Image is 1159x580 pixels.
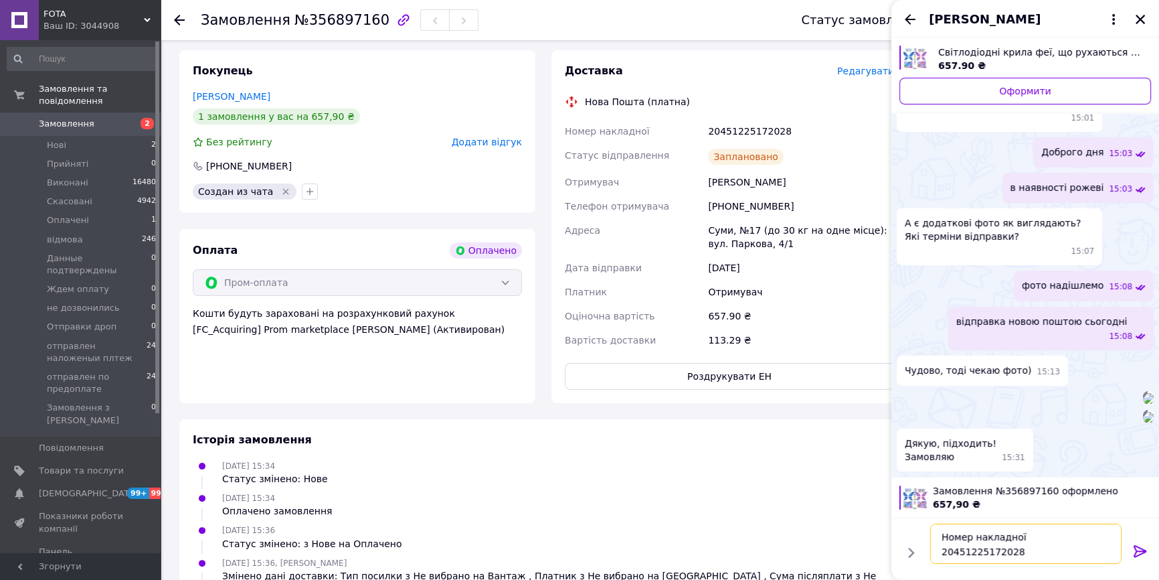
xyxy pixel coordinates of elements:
span: Товари та послуги [39,465,124,477]
span: відправка новою поштою сьогодні [956,315,1128,328]
span: Замовлення №356897160 оформлено [933,484,1151,498]
div: 657.90 ₴ [705,304,897,328]
span: фото надішлемо [1022,279,1104,293]
span: [DATE] 15:36 [222,526,275,535]
span: отправлен по предоплате [47,371,147,395]
span: 0 [151,321,156,333]
div: Статус змінено: з Нове на Оплачено [222,537,402,551]
span: Замовлення [39,118,94,130]
span: Скасовані [47,196,92,208]
span: 99+ [127,488,149,499]
span: відмова [47,234,83,246]
div: Ваш ID: 3044908 [43,20,161,32]
span: Оплачені [47,214,89,226]
button: Роздрукувати ЕН [565,363,894,390]
a: [PERSON_NAME] [193,91,270,102]
span: 15:08 12.08.2025 [1109,331,1132,342]
img: 6725305707_w640_h640_svetodiodnye-krylya-fei.jpg [903,46,927,70]
span: Історія замовлення [193,433,312,446]
img: 63872dc6-264b-4350-8d34-4ccca14f4d74_w500_h500 [1143,412,1154,423]
span: Платник [565,287,607,297]
span: 2 [151,139,156,151]
span: Світлодіодні крила феї, що рухаються з підсвіткою і мелодіями Крила 813-90 РОЗОВНІ v560 [938,46,1140,59]
span: 24 [147,371,156,395]
span: Повідомлення [39,442,104,454]
span: Ждем оплату [47,283,109,295]
span: 0 [151,402,156,426]
span: 657.90 ₴ [938,60,986,71]
span: [PERSON_NAME] [929,11,1041,28]
button: [PERSON_NAME] [929,11,1122,28]
span: Додати відгук [452,137,522,147]
img: 6725305707_w100_h100_svetodiodnye-krylya-fei.jpg [903,486,927,510]
span: 1 [151,214,156,226]
span: Адреса [565,225,600,236]
span: 2 [141,118,154,129]
span: Показники роботи компанії [39,510,124,534]
span: 0 [151,302,156,314]
span: Оплата [193,244,238,257]
div: [FC_Acquiring] Prom marketplace [PERSON_NAME] (Активирован) [193,323,522,336]
span: Замовлення з [PERSON_NAME] [47,402,151,426]
span: 99+ [149,488,171,499]
span: 15:03 12.08.2025 [1109,148,1132,159]
span: отправлен наложеныи плтеж [47,340,147,364]
span: Виконані [47,177,88,189]
span: Оціночна вартість [565,311,654,321]
span: №356897160 [294,12,389,28]
span: Телефон отримувача [565,201,669,212]
span: Вартість доставки [565,335,656,346]
button: Закрити [1132,11,1148,27]
span: Доставка [565,64,623,77]
div: Отримувач [705,280,897,304]
div: Нова Пошта (платна) [582,95,693,108]
span: Панель управління [39,546,124,570]
span: Без рейтингу [206,137,272,147]
span: [DATE] 15:34 [222,494,275,503]
span: Дата відправки [565,263,642,273]
span: не дозвонились [47,302,120,314]
div: [PHONE_NUMBER] [205,159,293,173]
span: 15:08 12.08.2025 [1109,281,1132,293]
span: Замовлення [201,12,290,28]
span: А є додаткові фото як виглядають? Які терміни відправки? [905,216,1081,243]
span: 15:01 12.08.2025 [1071,113,1095,124]
div: 113.29 ₴ [705,328,897,352]
span: Данные подтверждены [47,252,151,277]
span: в наявності рожеві [1010,181,1104,195]
span: [DATE] 15:34 [222,461,275,471]
span: 15:13 12.08.2025 [1037,366,1060,378]
span: Нові [47,139,66,151]
input: Пошук [7,47,157,71]
span: 0 [151,252,156,277]
span: [DATE] 15:36, [PERSON_NAME] [222,559,347,568]
div: Заплановано [708,149,784,165]
svg: Видалити мітку [280,186,291,197]
div: [PERSON_NAME] [705,170,897,194]
div: Статус змінено: Нове [222,472,328,486]
span: 246 [142,234,156,246]
span: Доброго дня [1041,145,1103,159]
span: Покупець [193,64,253,77]
div: [DATE] [705,256,897,280]
div: Оплачено замовлення [222,504,332,518]
span: 24 [147,340,156,364]
button: Назад [902,11,918,27]
span: 15:03 12.08.2025 [1109,184,1132,195]
span: 4942 [137,196,156,208]
div: 1 замовлення у вас на 657,90 ₴ [193,108,360,125]
div: Суми, №17 (до 30 кг на одне місце): вул. Паркова, 4/1 [705,218,897,256]
span: Прийняті [47,158,88,170]
span: 657,90 ₴ [933,499,980,510]
span: 15:07 12.08.2025 [1071,246,1095,257]
span: Замовлення та повідомлення [39,83,161,107]
span: [DEMOGRAPHIC_DATA] [39,488,138,500]
span: Создан из чата [198,186,273,197]
div: 20451225172028 [705,119,897,143]
span: 0 [151,283,156,295]
div: Кошти будуть зараховані на розрахунковий рахунок [193,307,522,336]
span: Дякую, підходить! Замовляю [905,437,996,463]
div: Оплачено [450,242,522,259]
span: Номер накладної [565,126,650,137]
span: FOTA [43,8,144,20]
